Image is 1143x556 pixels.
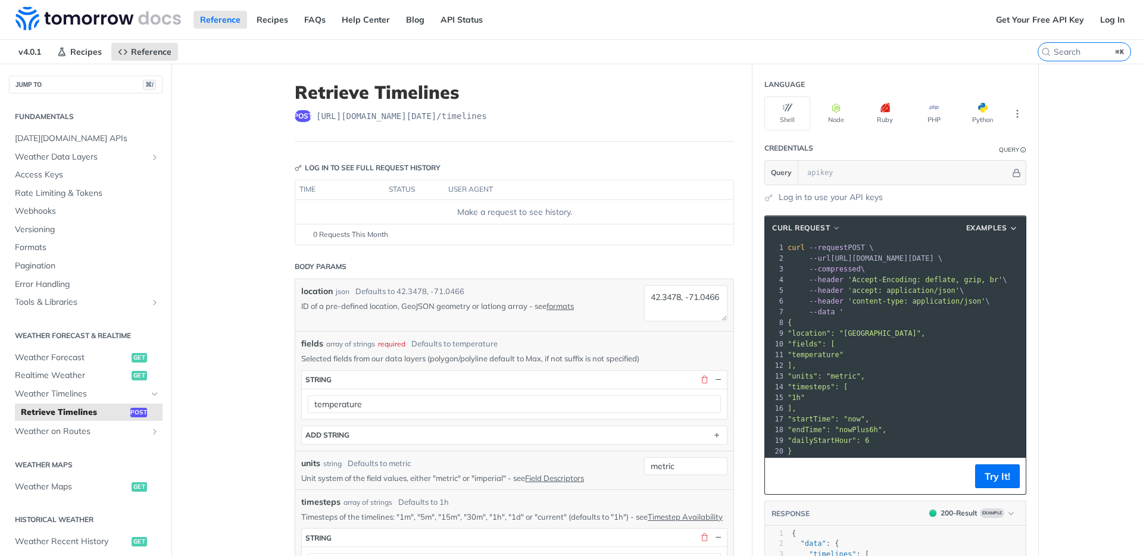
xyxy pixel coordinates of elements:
button: Show subpages for Weather on Routes [150,427,160,436]
svg: Search [1041,47,1051,57]
span: Weather on Routes [15,426,147,438]
button: Try It! [975,464,1020,488]
span: Webhooks [15,205,160,217]
svg: Key [295,164,302,171]
div: 6 [765,296,785,307]
div: Query [999,145,1019,154]
span: ], [788,361,796,370]
span: POST \ [788,243,874,252]
a: Log In [1094,11,1131,29]
span: Weather Timelines [15,388,147,400]
span: \ [788,286,964,295]
span: [DATE][DOMAIN_NAME] APIs [15,133,160,145]
a: Pagination [9,257,163,275]
kbd: ⌘K [1113,46,1128,58]
span: 200 [929,510,936,517]
a: Weather Mapsget [9,478,163,496]
span: : { [792,539,839,548]
a: Weather Forecastget [9,349,163,367]
a: Field Descriptors [525,473,584,483]
div: Body Params [295,261,346,272]
div: 8 [765,317,785,328]
span: Recipes [70,46,102,57]
div: array of strings [326,339,375,349]
a: Retrieve Timelinespost [15,404,163,421]
button: Shell [764,96,810,130]
th: time [295,180,385,199]
div: array of strings [343,497,392,508]
span: Tools & Libraries [15,296,147,308]
button: Show subpages for Tools & Libraries [150,298,160,307]
span: post [130,408,147,417]
button: Hide [1010,167,1023,179]
span: Formats [15,242,160,254]
span: ' [839,308,844,316]
h2: Weather Forecast & realtime [9,330,163,341]
span: fields [301,338,323,350]
span: curl [788,243,805,252]
span: Example [980,508,1004,518]
div: 14 [765,382,785,392]
span: 'content-type: application/json' [848,297,985,305]
div: 12 [765,360,785,371]
a: FAQs [298,11,332,29]
span: Versioning [15,224,160,236]
a: Help Center [335,11,396,29]
span: { [788,318,792,327]
h2: Fundamentals [9,111,163,122]
span: --request [809,243,848,252]
div: 21 [765,457,785,467]
div: Defaults to metric [348,458,411,470]
div: 9 [765,328,785,339]
span: v4.0.1 [12,43,48,61]
div: 3 [765,264,785,274]
a: API Status [434,11,489,29]
div: 11 [765,349,785,360]
span: cURL Request [772,223,830,233]
a: Weather Data LayersShow subpages for Weather Data Layers [9,148,163,166]
span: ], [788,404,796,413]
button: More Languages [1008,105,1026,123]
button: Node [813,96,859,130]
button: Ruby [862,96,908,130]
span: "startTime": "now", [788,415,869,423]
span: Pagination [15,260,160,272]
span: 0 Requests This Month [313,229,388,240]
span: Rate Limiting & Tokens [15,188,160,199]
span: get [132,482,147,492]
span: "1h" [788,393,805,402]
div: 1 [765,529,783,539]
div: json [336,286,349,297]
button: string [302,371,727,389]
a: Log in to use your API keys [779,191,883,204]
a: Error Handling [9,276,163,293]
button: Python [960,96,1005,130]
span: Examples [966,223,1007,233]
div: Log in to see full request history [295,163,441,173]
button: ADD string [302,426,727,444]
span: --header [809,297,844,305]
a: Reference [111,43,178,61]
div: 200 - Result [941,508,978,518]
span: "timesteps": [ [788,383,848,391]
button: cURL Request [768,222,845,234]
span: "endTime": "nowPlus6h", [788,426,886,434]
span: "data" [800,539,826,548]
span: --data [809,308,835,316]
div: 18 [765,424,785,435]
button: Examples [962,222,1023,234]
th: user agent [444,180,710,199]
div: 2 [765,253,785,264]
p: ID of a pre-defined location, GeoJSON geometry or latlong array - see [301,301,626,311]
button: Copy to clipboard [771,467,788,485]
div: 4 [765,274,785,285]
span: Access Keys [15,169,160,181]
a: Timestep Availability [648,512,723,521]
button: RESPONSE [771,508,810,520]
textarea: 42.3478, -71.0466 [644,285,727,321]
span: ⌘/ [143,80,156,90]
button: 200200-ResultExample [923,507,1020,519]
div: Language [764,79,805,90]
span: [URL][DOMAIN_NAME][DATE] \ [788,254,942,263]
span: 'accept: application/json' [848,286,960,295]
